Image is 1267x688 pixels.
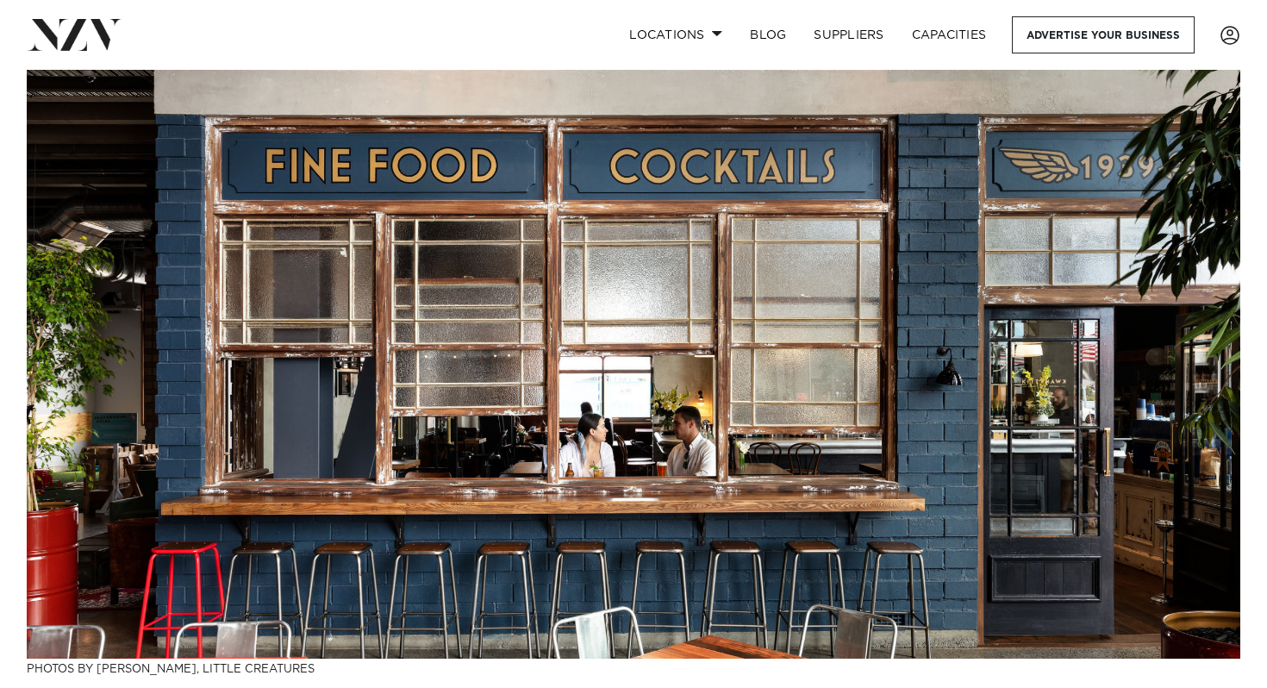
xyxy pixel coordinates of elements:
[898,16,1001,53] a: Capacities
[615,16,736,53] a: Locations
[800,16,897,53] a: SUPPLIERS
[1012,16,1195,53] a: Advertise your business
[736,16,800,53] a: BLOG
[28,19,122,50] img: nzv-logo.png
[27,659,1240,677] h3: Photos by [PERSON_NAME], Little Creatures
[27,70,1240,659] img: 27 of the Best Auckland Bar Venues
